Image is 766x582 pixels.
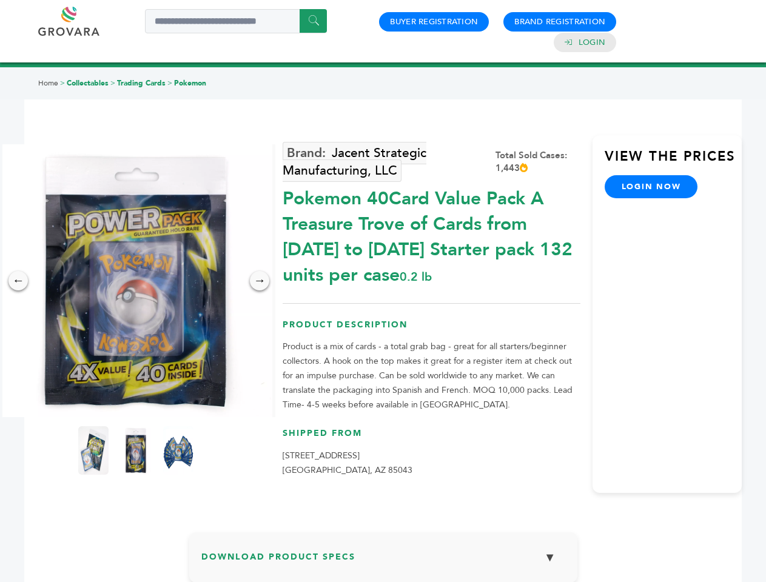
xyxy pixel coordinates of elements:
a: Brand Registration [514,16,605,27]
a: Buyer Registration [390,16,478,27]
a: Pokemon [174,78,206,88]
a: Home [38,78,58,88]
h3: Product Description [283,319,580,340]
h3: View the Prices [605,147,742,175]
span: > [110,78,115,88]
span: > [60,78,65,88]
a: Collectables [67,78,109,88]
p: Product is a mix of cards - a total grab bag - great for all starters/beginner collectors. A hook... [283,339,580,412]
div: → [250,271,269,290]
img: Pokemon 40-Card Value Pack – A Treasure Trove of Cards from 1996 to 2024 - Starter pack! 132 unit... [121,426,151,475]
a: Jacent Strategic Manufacturing, LLC [283,142,426,182]
p: [STREET_ADDRESS] [GEOGRAPHIC_DATA], AZ 85043 [283,449,580,478]
input: Search a product or brand... [145,9,327,33]
a: Login [579,37,605,48]
h3: Download Product Specs [201,544,565,580]
span: > [167,78,172,88]
h3: Shipped From [283,427,580,449]
div: ← [8,271,28,290]
div: Total Sold Cases: 1,443 [496,149,580,175]
a: Trading Cards [117,78,166,88]
span: 0.2 lb [400,269,432,285]
img: Pokemon 40-Card Value Pack – A Treasure Trove of Cards from 1996 to 2024 - Starter pack! 132 unit... [78,426,109,475]
button: ▼ [535,544,565,570]
img: Pokemon 40-Card Value Pack – A Treasure Trove of Cards from 1996 to 2024 - Starter pack! 132 unit... [163,426,193,475]
a: login now [605,175,698,198]
div: Pokemon 40Card Value Pack A Treasure Trove of Cards from [DATE] to [DATE] Starter pack 132 units ... [283,180,580,288]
